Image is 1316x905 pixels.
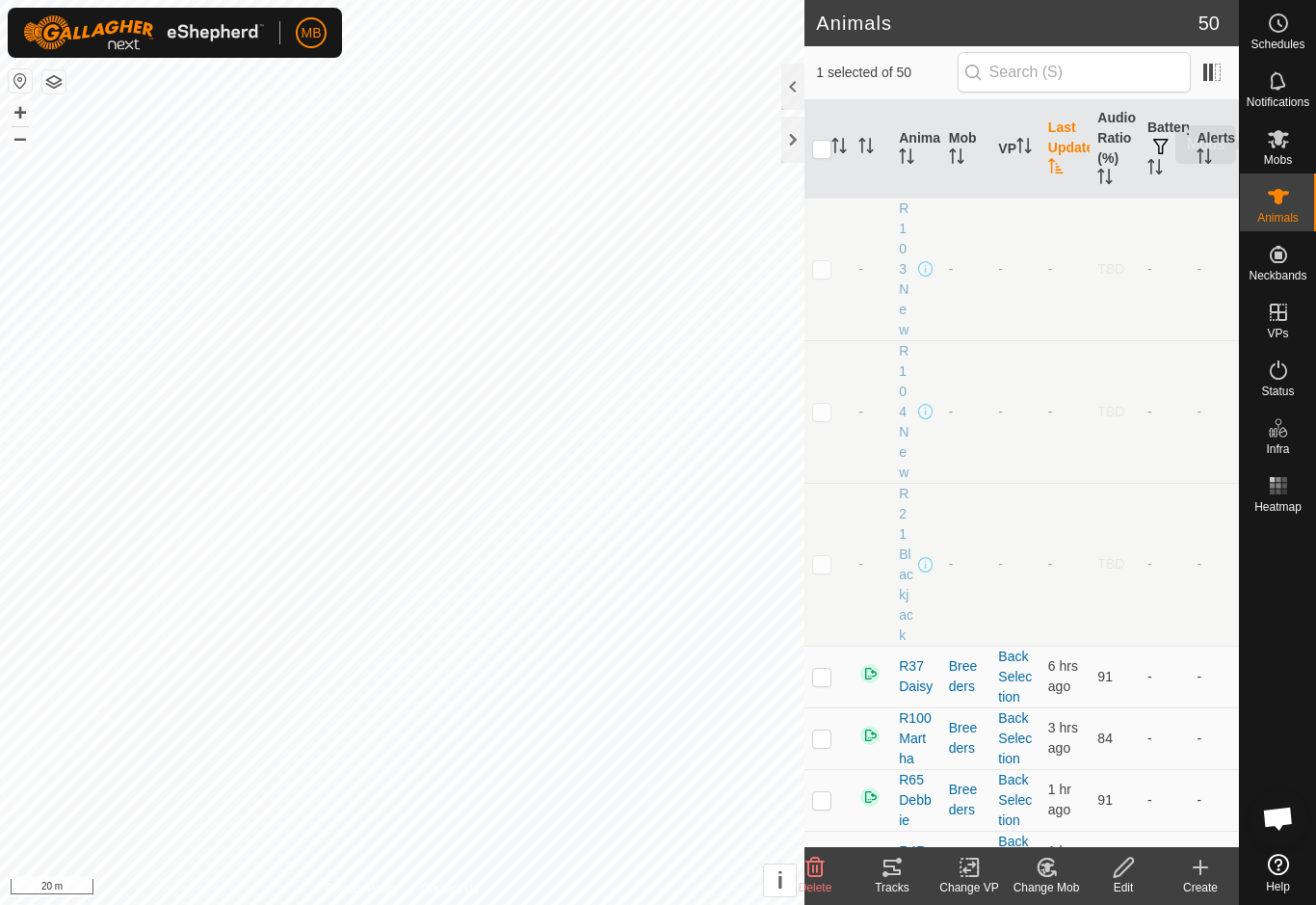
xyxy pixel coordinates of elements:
h2: Animals [816,12,1198,35]
p-sorticon: Activate to sort [1197,151,1212,167]
span: MB [302,23,322,43]
td: - [1140,483,1190,646]
button: i [764,865,796,896]
div: Create [1162,879,1239,896]
p-sorticon: Activate to sort [831,141,847,156]
th: VP [990,100,1040,199]
span: i [776,867,783,893]
p-sorticon: Activate to sort [858,141,874,156]
span: Neckbands [1249,270,1306,281]
span: R104New [899,341,914,483]
span: Schedules [1250,39,1304,50]
span: - [858,404,863,419]
div: Breeders [949,718,984,759]
td: - [1189,483,1239,646]
div: Edit [1085,879,1162,896]
span: Delete [799,881,832,894]
span: - [1048,556,1053,572]
span: - [858,556,863,572]
span: Infra [1266,443,1289,455]
span: 84 [1097,731,1113,746]
a: Back Selection [998,772,1032,828]
div: Breeders [949,780,984,820]
span: - [1048,404,1053,419]
td: - [1189,707,1239,769]
div: - [949,259,984,279]
th: Audio Ratio (%) [1090,100,1140,199]
button: Map Layers [42,70,66,93]
button: + [9,101,32,124]
button: Reset Map [9,69,32,93]
th: Alerts [1189,100,1239,199]
p-sorticon: Activate to sort [949,151,964,167]
span: 91 [1097,792,1113,808]
app-display-virtual-paddock-transition: - [998,261,1003,277]
span: Status [1261,386,1294,397]
p-sorticon: Activate to sort [899,151,914,167]
div: Change VP [931,879,1008,896]
span: 91 [1097,669,1113,684]
a: Privacy Policy [327,880,399,897]
button: – [9,126,32,149]
span: 5 Oct 2025 at 7:33 pm [1048,720,1078,756]
app-display-virtual-paddock-transition: - [998,556,1003,572]
span: R21Blackjack [899,484,914,646]
span: - [858,261,863,277]
span: Animals [1257,212,1299,224]
th: Battery [1140,100,1190,199]
img: returning on [858,785,882,809]
a: Help [1240,846,1316,900]
td: - [1189,769,1239,831]
div: Open chat [1250,789,1307,847]
span: 5 Oct 2025 at 9:39 pm [1048,782,1071,817]
img: Gallagher Logo [23,15,264,50]
td: - [1140,340,1190,483]
span: TBD [1097,556,1124,572]
td: - [1140,198,1190,340]
td: - [1140,769,1190,831]
td: - [1189,198,1239,340]
th: Animal [891,100,941,199]
span: Mobs [1264,154,1292,166]
span: Heatmap [1254,501,1302,513]
th: Mob [941,100,991,199]
td: - [1140,831,1190,892]
p-sorticon: Activate to sort [1048,161,1064,176]
a: Back Selection [998,834,1032,890]
td: - [1189,646,1239,707]
img: returning on [858,724,882,747]
th: Last Updated [1040,100,1091,199]
span: 1 selected of 50 [816,63,957,83]
p-sorticon: Activate to sort [1097,172,1113,187]
p-sorticon: Activate to sort [1016,141,1032,156]
div: - [949,554,984,574]
td: - [1189,340,1239,483]
span: TBD [1097,261,1124,277]
span: R103New [899,199,914,340]
span: 50 [1198,9,1220,38]
a: Back Selection [998,649,1032,705]
td: - [1140,707,1190,769]
span: TBD [1097,404,1124,419]
span: VPs [1267,328,1288,339]
a: Back Selection [998,710,1032,766]
div: Change Mob [1008,879,1085,896]
p-sorticon: Activate to sort [1147,162,1163,177]
span: 5 Oct 2025 at 5:03 pm [1048,658,1078,694]
div: - [949,402,984,422]
div: Breeders [949,656,984,697]
span: R100Martha [899,708,934,769]
app-display-virtual-paddock-transition: - [998,404,1003,419]
td: - [1189,831,1239,892]
span: Notifications [1247,96,1309,108]
a: Contact Us [421,880,478,897]
span: - [1048,261,1053,277]
span: 5 Oct 2025 at 10:02 pm [1048,843,1071,879]
span: R4Rado [899,841,934,882]
span: Help [1266,881,1290,892]
input: Search (S) [958,52,1191,93]
td: - [1140,646,1190,707]
img: returning on [858,662,882,685]
span: R37Daisy [899,656,934,697]
span: R65Debbie [899,770,934,831]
